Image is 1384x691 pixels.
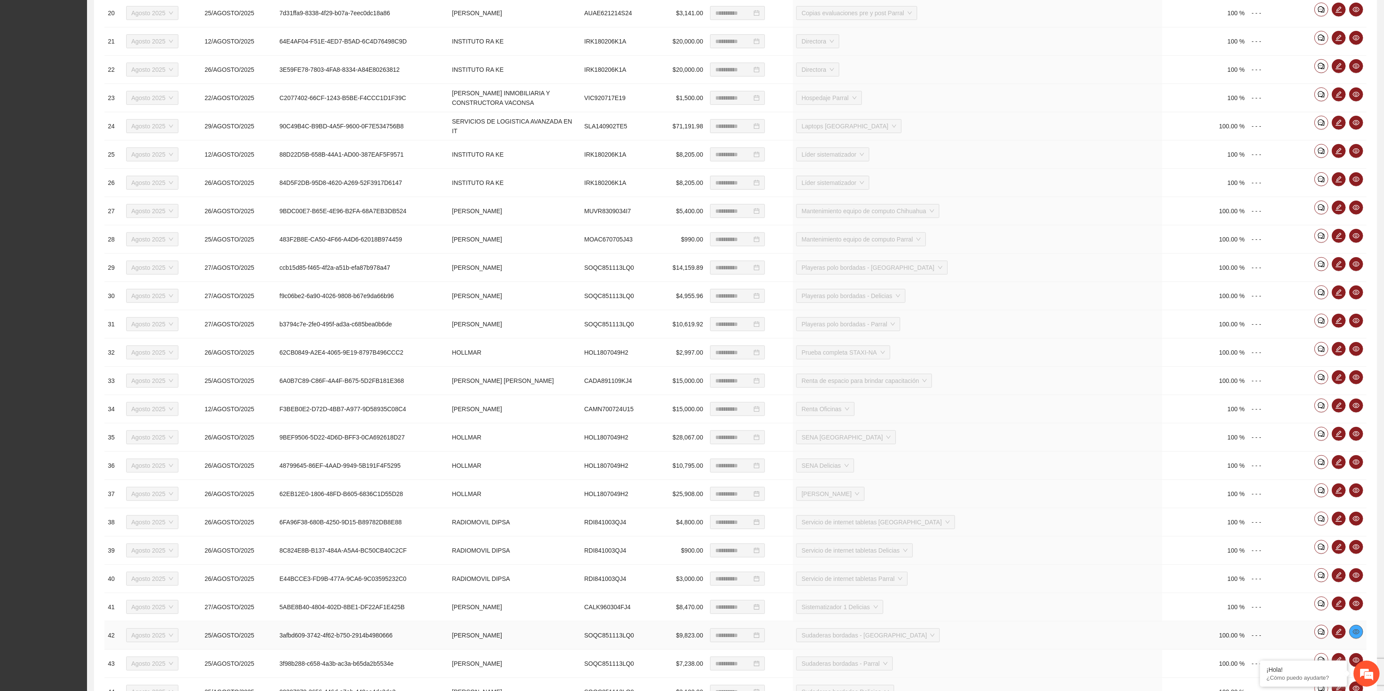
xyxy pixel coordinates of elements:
td: - - - [1248,141,1293,169]
button: comment [1314,597,1328,610]
span: SENA Delicias [801,459,848,472]
span: eye [1350,261,1363,268]
span: eye [1350,487,1363,494]
span: Agosto 2025 [131,7,174,20]
span: Mantenimiento equipo de computo Chihuahua [801,205,934,218]
button: comment [1314,116,1328,130]
button: edit [1332,597,1346,610]
span: Servicio de internet tabletas Parral [801,572,902,585]
td: INSTITUTO RA KE [449,56,581,84]
span: eye [1350,374,1363,381]
span: comment [1315,459,1328,466]
td: 100.00 % [1162,254,1248,282]
span: edit [1332,317,1345,324]
span: Agosto 2025 [131,63,174,76]
button: edit [1332,653,1346,667]
span: eye [1350,600,1363,607]
td: MOAC670705J43 [581,225,657,254]
button: eye [1349,427,1363,441]
span: Mantenimiento equipo de computo Parral [801,233,921,246]
button: comment [1314,285,1328,299]
button: edit [1332,172,1346,186]
button: eye [1349,370,1363,384]
button: comment [1314,59,1328,73]
td: 100 % [1162,169,1248,197]
button: eye [1349,59,1363,73]
td: $1,500.00 [657,84,707,112]
td: - - - [1248,282,1293,310]
button: comment [1314,31,1328,45]
button: comment [1314,455,1328,469]
button: edit [1332,568,1346,582]
button: edit [1332,116,1346,130]
span: Playeras polo bordadas - Delicias [801,289,900,302]
span: comment [1315,261,1328,268]
td: 483F2B8E-CA50-4F66-A4D6-62018B974459 [276,225,449,254]
td: MUVR8309034I7 [581,197,657,225]
button: edit [1332,455,1346,469]
td: $990.00 [657,225,707,254]
span: Agosto 2025 [131,318,174,331]
span: edit [1332,430,1345,437]
button: eye [1349,172,1363,186]
span: eye [1350,572,1363,579]
td: 31 [104,310,123,339]
td: 27 [104,197,123,225]
button: edit [1332,314,1346,328]
span: comment [1315,657,1328,664]
span: eye [1350,515,1363,522]
span: edit [1332,63,1345,70]
td: 22/AGOSTO/2025 [201,84,276,112]
span: Directora [801,63,834,76]
td: 24 [104,112,123,141]
span: eye [1350,430,1363,437]
span: comment [1315,289,1328,296]
td: C2077402-66CF-1243-B5BE-F4CCC1D1F39C [276,84,449,112]
span: Agosto 2025 [131,374,174,387]
td: ccb15d85-f465-4f2a-a51b-efa87b978a47 [276,254,449,282]
button: edit [1332,144,1346,158]
td: 100 % [1162,84,1248,112]
span: Laptops Chihuahua [801,120,896,133]
td: 25 [104,141,123,169]
td: 64E4AF04-F51E-4ED7-B5AD-6C4D76498C9D [276,27,449,56]
span: Agosto 2025 [131,516,174,529]
span: Playeras polo bordadas - Parral [801,318,895,331]
button: eye [1349,512,1363,526]
span: comment [1315,176,1328,183]
button: comment [1314,540,1328,554]
button: eye [1349,597,1363,610]
span: eye [1350,628,1363,635]
span: comment [1315,6,1328,13]
td: - - - [1248,310,1293,339]
td: $20,000.00 [657,27,707,56]
span: comment [1315,345,1328,352]
span: Copias evaluaciones pre y post Parral [801,7,912,20]
td: 100 % [1162,27,1248,56]
span: comment [1315,402,1328,409]
button: eye [1349,483,1363,497]
td: 9BDC00E7-B65E-4E96-B2FA-68A7EB3DB524 [276,197,449,225]
td: 22 [104,56,123,84]
button: edit [1332,399,1346,413]
span: Directora [801,35,834,48]
td: 26/AGOSTO/2025 [201,339,276,367]
span: comment [1315,487,1328,494]
button: eye [1349,455,1363,469]
td: VIC920717E19 [581,84,657,112]
td: 27/AGOSTO/2025 [201,282,276,310]
td: $5,400.00 [657,197,707,225]
span: Hospedaje Parral [801,91,856,104]
span: edit [1332,6,1345,13]
span: Agosto 2025 [131,148,174,161]
td: 32 [104,339,123,367]
span: eye [1350,232,1363,239]
span: Sudaderas bordadas - Chihuahua [801,629,935,642]
span: edit [1332,572,1345,579]
span: Agosto 2025 [131,431,174,444]
span: Sistematizador 1 Delicias [801,600,878,614]
button: eye [1349,257,1363,271]
td: 27/AGOSTO/2025 [201,254,276,282]
span: comment [1315,600,1328,607]
span: edit [1332,232,1345,239]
